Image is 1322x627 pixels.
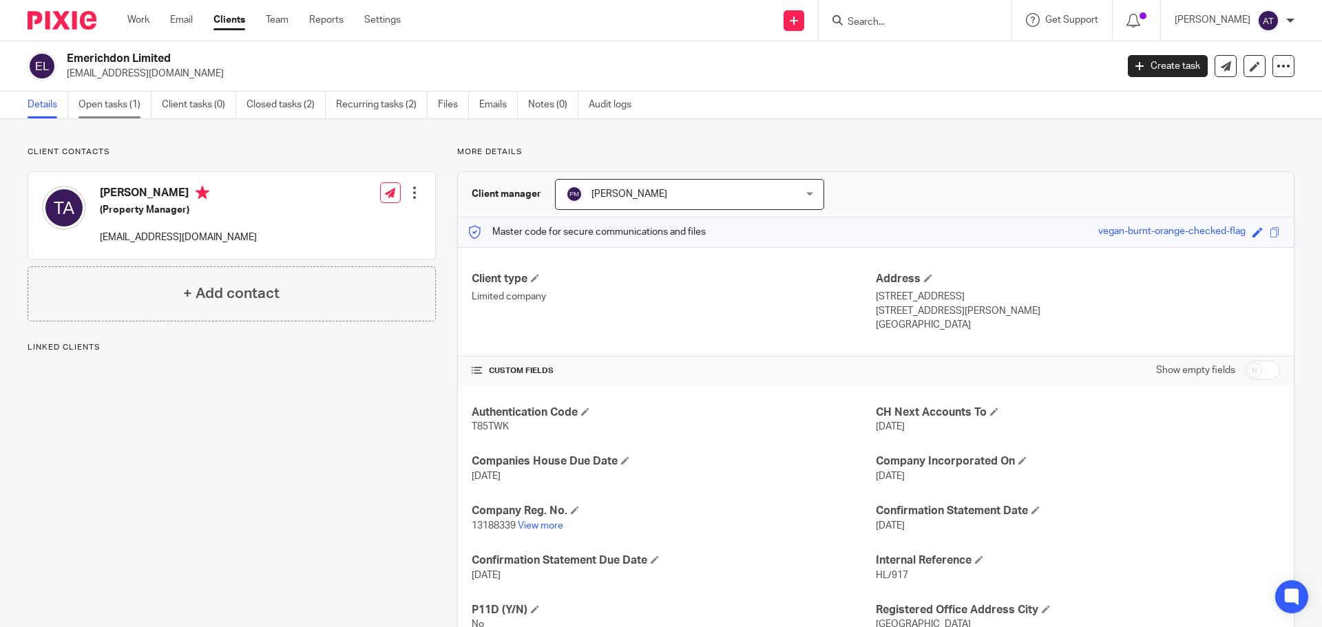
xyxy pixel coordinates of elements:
[28,11,96,30] img: Pixie
[876,304,1280,318] p: [STREET_ADDRESS][PERSON_NAME]
[876,603,1280,617] h4: Registered Office Address City
[472,521,516,531] span: 13188339
[28,342,436,353] p: Linked clients
[170,13,193,27] a: Email
[472,405,876,420] h4: Authentication Code
[518,521,563,531] a: View more
[364,13,401,27] a: Settings
[589,92,642,118] a: Audit logs
[472,365,876,376] h4: CUSTOM FIELDS
[309,13,344,27] a: Reports
[1156,363,1235,377] label: Show empty fields
[1257,10,1279,32] img: svg%3E
[1175,13,1250,27] p: [PERSON_NAME]
[1045,15,1098,25] span: Get Support
[846,17,970,29] input: Search
[196,186,209,200] i: Primary
[266,13,288,27] a: Team
[78,92,151,118] a: Open tasks (1)
[876,553,1280,568] h4: Internal Reference
[876,272,1280,286] h4: Address
[528,92,578,118] a: Notes (0)
[336,92,428,118] a: Recurring tasks (2)
[28,52,56,81] img: svg%3E
[472,454,876,469] h4: Companies House Due Date
[876,471,905,481] span: [DATE]
[100,186,257,203] h4: [PERSON_NAME]
[472,571,501,580] span: [DATE]
[876,405,1280,420] h4: CH Next Accounts To
[100,231,257,244] p: [EMAIL_ADDRESS][DOMAIN_NAME]
[876,504,1280,518] h4: Confirmation Statement Date
[28,92,68,118] a: Details
[472,290,876,304] p: Limited company
[42,186,86,230] img: svg%3E
[28,147,436,158] p: Client contacts
[183,283,280,304] h4: + Add contact
[566,186,583,202] img: svg%3E
[1128,55,1208,77] a: Create task
[876,454,1280,469] h4: Company Incorporated On
[100,203,257,217] h5: (Property Manager)
[472,422,509,432] span: T85TWK
[876,318,1280,332] p: [GEOGRAPHIC_DATA]
[876,422,905,432] span: [DATE]
[472,553,876,568] h4: Confirmation Statement Due Date
[162,92,236,118] a: Client tasks (0)
[438,92,469,118] a: Files
[67,67,1107,81] p: [EMAIL_ADDRESS][DOMAIN_NAME]
[127,13,149,27] a: Work
[1098,224,1246,240] div: vegan-burnt-orange-checked-flag
[472,187,541,201] h3: Client manager
[468,225,706,239] p: Master code for secure communications and files
[472,471,501,481] span: [DATE]
[479,92,518,118] a: Emails
[472,272,876,286] h4: Client type
[457,147,1294,158] p: More details
[67,52,899,66] h2: Emerichdon Limited
[876,521,905,531] span: [DATE]
[591,189,667,199] span: [PERSON_NAME]
[472,603,876,617] h4: P11D (Y/N)
[876,290,1280,304] p: [STREET_ADDRESS]
[246,92,326,118] a: Closed tasks (2)
[876,571,908,580] span: HL/917
[213,13,245,27] a: Clients
[472,504,876,518] h4: Company Reg. No.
